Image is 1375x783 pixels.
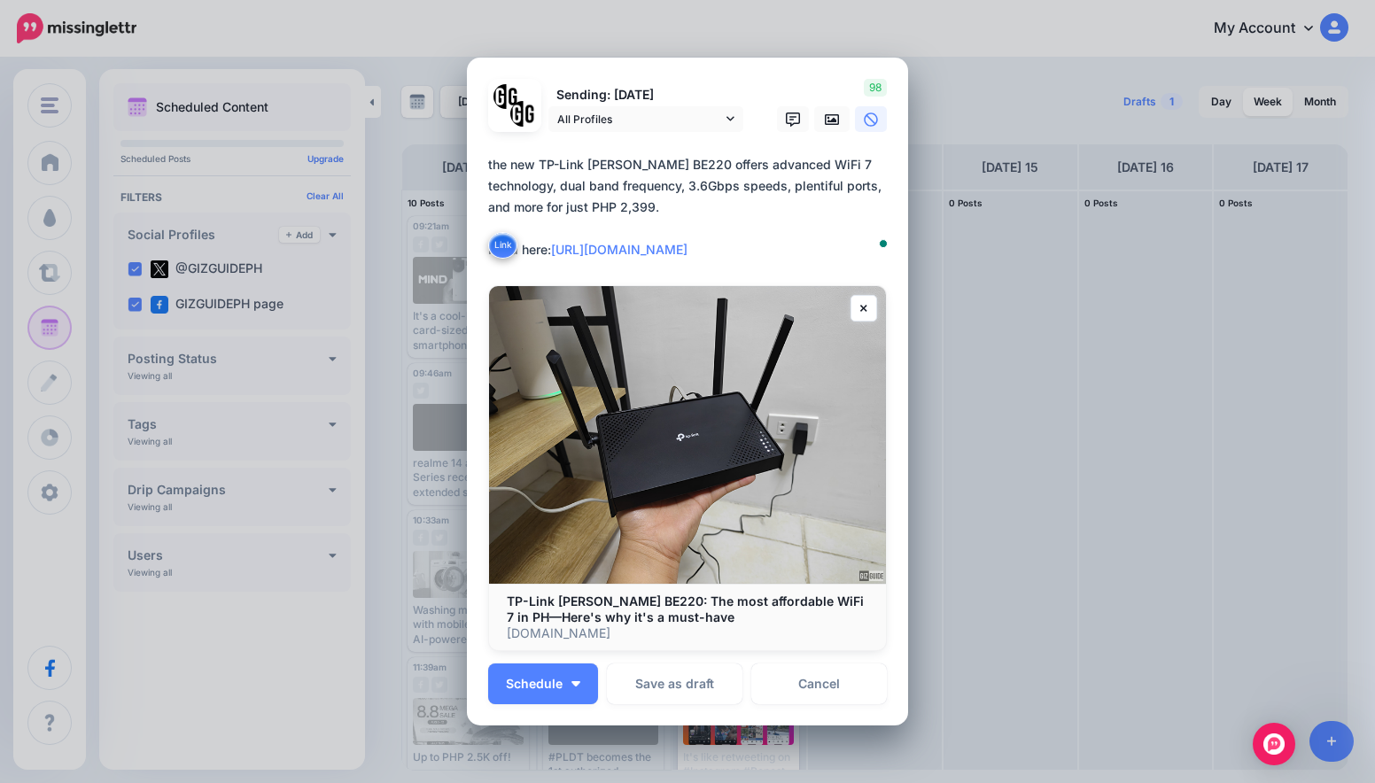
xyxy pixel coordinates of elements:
p: [DOMAIN_NAME] [507,625,868,641]
p: Sending: [DATE] [548,85,743,105]
img: arrow-down-white.png [571,681,580,686]
img: JT5sWCfR-79925.png [510,101,536,127]
div: Open Intercom Messenger [1253,723,1295,765]
b: TP-Link [PERSON_NAME] BE220: The most affordable WiFi 7 in PH—Here's why it's a must-have [507,593,864,624]
span: 98 [864,79,887,97]
span: Schedule [506,678,563,690]
span: All Profiles [557,110,722,128]
a: All Profiles [548,106,743,132]
textarea: To enrich screen reader interactions, please activate Accessibility in Grammarly extension settings [488,154,896,260]
button: Link [488,232,517,259]
button: Schedule [488,663,598,704]
button: Save as draft [607,663,742,704]
img: TP-Link Archer BE220: The most affordable WiFi 7 in PH—Here's why it's a must-have [489,286,886,584]
a: Cancel [751,663,887,704]
div: the new TP-Link [PERSON_NAME] BE220 offers advanced WiFi 7 technology, dual band frequency, 3.6Gb... [488,154,896,260]
img: 353459792_649996473822713_4483302954317148903_n-bsa138318.png [493,84,519,110]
